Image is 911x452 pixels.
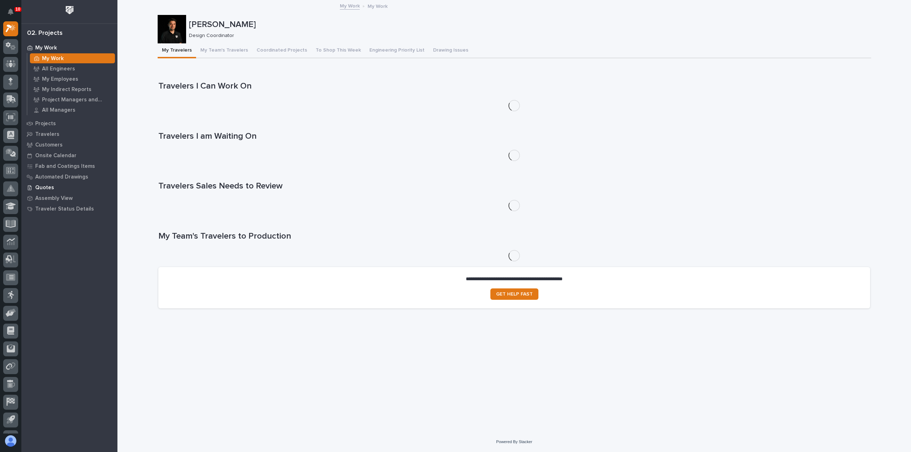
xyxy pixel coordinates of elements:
button: Engineering Priority List [365,43,429,58]
a: Traveler Status Details [21,203,117,214]
a: Assembly View [21,193,117,203]
p: Customers [35,142,63,148]
p: My Work [368,2,388,10]
p: Quotes [35,185,54,191]
a: My Work [27,53,117,63]
button: My Travelers [158,43,196,58]
button: Notifications [3,4,18,19]
a: Projects [21,118,117,129]
p: My Work [35,45,57,51]
p: [PERSON_NAME] [189,20,868,30]
img: Workspace Logo [63,4,76,17]
div: Notifications10 [9,9,18,20]
p: My Indirect Reports [42,86,91,93]
a: Project Managers and Engineers [27,95,117,105]
a: Onsite Calendar [21,150,117,161]
p: My Employees [42,76,78,83]
span: GET HELP FAST [496,292,533,297]
a: My Work [340,1,360,10]
p: Fab and Coatings Items [35,163,95,170]
a: GET HELP FAST [490,288,538,300]
button: users-avatar [3,434,18,448]
a: My Employees [27,74,117,84]
h1: Travelers Sales Needs to Review [158,181,870,191]
p: Travelers [35,131,59,138]
p: Automated Drawings [35,174,88,180]
p: Onsite Calendar [35,153,77,159]
p: All Managers [42,107,75,113]
a: All Engineers [27,64,117,74]
a: Fab and Coatings Items [21,161,117,171]
button: Drawing Issues [429,43,473,58]
a: Customers [21,139,117,150]
a: Powered By Stacker [496,440,532,444]
a: Quotes [21,182,117,193]
p: 10 [16,7,20,12]
a: My Work [21,42,117,53]
p: Traveler Status Details [35,206,94,212]
p: Projects [35,121,56,127]
button: My Team's Travelers [196,43,252,58]
p: All Engineers [42,66,75,72]
a: Travelers [21,129,117,139]
p: Assembly View [35,195,73,202]
p: Project Managers and Engineers [42,97,112,103]
button: To Shop This Week [311,43,365,58]
a: All Managers [27,105,117,115]
h1: Travelers I am Waiting On [158,131,870,142]
div: 02. Projects [27,30,63,37]
p: My Work [42,55,64,62]
p: Design Coordinator [189,33,865,39]
a: My Indirect Reports [27,84,117,94]
button: Coordinated Projects [252,43,311,58]
h1: Travelers I Can Work On [158,81,870,91]
a: Automated Drawings [21,171,117,182]
h1: My Team's Travelers to Production [158,231,870,241]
